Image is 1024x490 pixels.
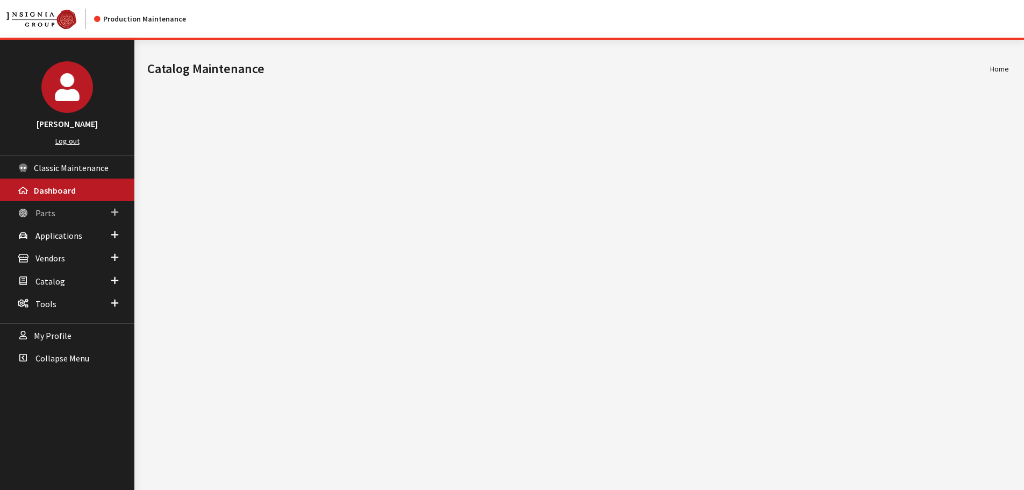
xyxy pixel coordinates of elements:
[55,136,80,146] a: Log out
[34,185,76,196] span: Dashboard
[35,276,65,287] span: Catalog
[990,63,1009,75] li: Home
[34,330,71,341] span: My Profile
[11,117,124,130] h3: [PERSON_NAME]
[35,208,55,218] span: Parts
[94,13,186,25] div: Production Maintenance
[6,10,76,29] img: Catalog Maintenance
[35,230,82,241] span: Applications
[35,353,89,364] span: Collapse Menu
[41,61,93,113] img: Cheyenne Dorton
[35,253,65,264] span: Vendors
[147,59,990,79] h1: Catalog Maintenance
[6,9,94,29] a: Insignia Group logo
[35,299,56,309] span: Tools
[34,162,109,173] span: Classic Maintenance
